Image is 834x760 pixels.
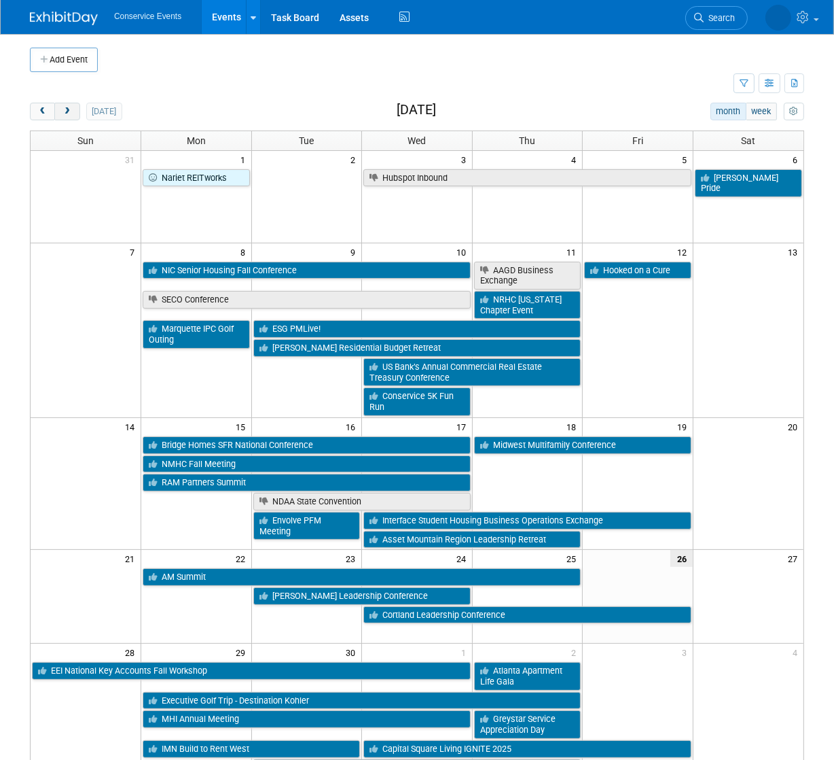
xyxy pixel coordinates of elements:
button: [DATE] [86,103,122,120]
a: SECO Conference [143,291,471,309]
span: Conservice Events [114,12,181,21]
a: US Bank’s Annual Commercial Real Estate Treasury Conference [363,358,581,386]
a: Conservice 5K Fun Run [363,387,471,415]
span: 8 [239,243,251,260]
a: Greystar Service Appreciation Day [474,710,581,738]
span: 6 [791,151,803,168]
a: Nariet REITworks [143,169,250,187]
button: prev [30,103,55,120]
a: Executive Golf Trip - Destination Kohler [143,692,581,710]
span: 24 [455,550,472,567]
img: Amiee Griffey [765,5,791,31]
button: month [710,103,746,120]
a: NIC Senior Housing Fall Conference [143,262,471,279]
span: 13 [786,243,803,260]
a: Envolve PFM Meeting [253,512,361,540]
span: 3 [681,644,693,661]
span: Tue [299,135,314,146]
span: Thu [520,135,536,146]
span: Sun [77,135,94,146]
a: [PERSON_NAME] Pride [695,169,802,197]
a: [PERSON_NAME] Residential Budget Retreat [253,339,581,357]
span: 22 [234,550,251,567]
a: MHI Annual Meeting [143,710,471,728]
a: Asset Mountain Region Leadership Retreat [363,531,581,549]
a: IMN Build to Rent West [143,740,360,758]
a: AM Summit [143,568,581,586]
span: Fri [632,135,643,146]
span: 15 [234,418,251,435]
a: Marquette IPC Golf Outing [143,320,250,348]
span: 11 [565,243,582,260]
span: 31 [124,151,141,168]
a: Capital Square Living IGNITE 2025 [363,740,691,758]
span: 2 [349,151,361,168]
span: 18 [565,418,582,435]
a: Midwest Multifamily Conference [474,436,691,454]
a: NMHC Fall Meeting [143,455,471,473]
span: Search [704,13,735,23]
span: 27 [786,550,803,567]
span: 23 [344,550,361,567]
span: 5 [681,151,693,168]
button: next [54,103,79,120]
a: Hooked on a Cure [584,262,691,279]
a: Atlanta Apartment Life Gala [474,662,581,690]
a: Interface Student Housing Business Operations Exchange [363,512,691,530]
button: week [746,103,777,120]
span: 28 [124,644,141,661]
span: 4 [570,151,582,168]
a: Hubspot Inbound [363,169,691,187]
span: 10 [455,243,472,260]
a: [PERSON_NAME] Leadership Conference [253,587,471,605]
span: 2 [570,644,582,661]
a: Search [685,6,748,30]
span: 1 [460,644,472,661]
span: 20 [786,418,803,435]
img: ExhibitDay [30,12,98,25]
span: 30 [344,644,361,661]
span: Sat [741,135,755,146]
a: NRHC [US_STATE] Chapter Event [474,291,581,319]
span: Wed [407,135,426,146]
a: ESG PMLive! [253,320,581,338]
span: 17 [455,418,472,435]
a: EEI National Key Accounts Fall Workshop [32,662,471,680]
i: Personalize Calendar [789,107,798,116]
a: RAM Partners Summit [143,474,471,491]
span: 19 [676,418,693,435]
a: NDAA State Convention [253,493,471,511]
h2: [DATE] [397,103,436,118]
span: 21 [124,550,141,567]
a: AAGD Business Exchange [474,262,581,290]
span: 26 [670,550,693,567]
button: Add Event [30,48,98,72]
span: 4 [791,644,803,661]
a: Bridge Homes SFR National Conference [143,436,471,454]
span: 3 [460,151,472,168]
span: 12 [676,243,693,260]
span: 16 [344,418,361,435]
span: 7 [128,243,141,260]
span: 25 [565,550,582,567]
a: Cortland Leadership Conference [363,606,691,624]
button: myCustomButton [784,103,804,120]
span: 14 [124,418,141,435]
span: 29 [234,644,251,661]
span: Mon [187,135,206,146]
span: 9 [349,243,361,260]
span: 1 [239,151,251,168]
